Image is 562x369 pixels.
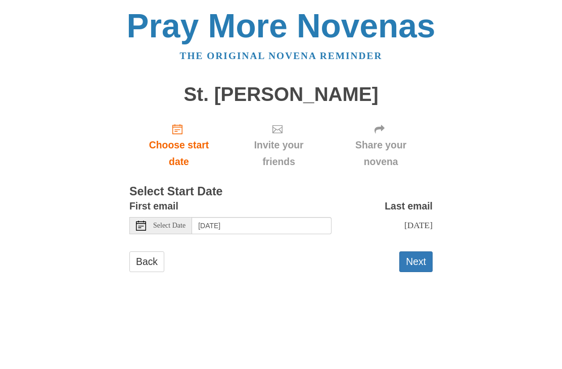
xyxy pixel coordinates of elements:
span: Share your novena [339,137,423,170]
span: Choose start date [139,137,218,170]
a: The original novena reminder [180,50,383,61]
button: Next [399,251,433,272]
a: Back [129,251,164,272]
span: [DATE] [404,220,433,230]
span: Invite your friends [239,137,319,170]
h3: Select Start Date [129,185,433,198]
label: Last email [385,198,433,215]
label: First email [129,198,178,215]
a: Choose start date [129,115,228,175]
h1: St. [PERSON_NAME] [129,84,433,106]
div: Click "Next" to confirm your start date first. [329,115,433,175]
a: Pray More Novenas [127,7,436,44]
div: Click "Next" to confirm your start date first. [228,115,329,175]
span: Select Date [153,222,185,229]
